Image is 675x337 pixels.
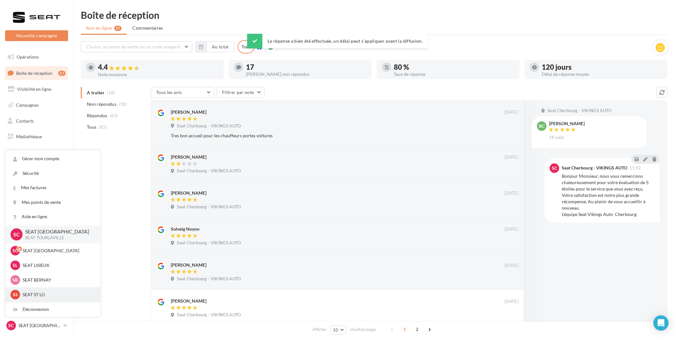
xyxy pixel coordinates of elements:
[4,98,69,112] a: Campagnes
[16,150,37,155] span: Calendrier
[171,262,206,268] div: [PERSON_NAME]
[552,165,557,171] span: SC
[350,326,376,333] span: résultats/page
[5,210,100,224] a: Aide en ligne
[4,82,69,96] a: Visibilité en ligne
[562,166,627,170] div: Seat Cherbourg - VIKINGS AUTO
[87,112,108,119] span: Répondus
[505,190,518,196] span: [DATE]
[562,173,655,218] div: Bonjour Monsieur, nous vous remercions chaleureusement pour votre évaluation de 5 étoiles pour le...
[177,240,241,246] span: Seat Cherbourg - VIKINGS AUTO
[330,326,346,334] button: 10
[4,114,69,128] a: Contacts
[171,133,477,139] div: Tres bon accueil pour les chauffeurs portes voitures
[23,262,93,269] p: SEAT LISIEUX
[5,302,100,317] div: Déconnexion
[16,102,39,108] span: Campagnes
[312,326,327,333] span: Afficher
[542,64,662,71] div: 120 jours
[133,25,163,31] span: Commentaires
[16,134,42,139] span: Médiathèque
[238,40,254,54] div: Tous
[5,152,100,166] a: Gérer mon compte
[58,71,66,76] div: 17
[16,118,34,123] span: Contacts
[13,247,18,254] span: SC
[13,277,18,283] span: SB
[505,263,518,269] span: [DATE]
[542,72,662,76] div: Délai de réponse moyen
[177,123,241,129] span: Seat Cherbourg - VIKINGS AUTO
[4,66,69,80] a: Boîte de réception17
[177,276,241,282] span: Seat Cherbourg - VIKINGS AUTO
[394,64,514,71] div: 80 %
[539,123,545,129] span: BC
[13,231,20,238] span: SC
[87,124,96,130] span: Tous
[98,64,219,71] div: 4.4
[547,108,611,114] span: Seat Cherbourg - VIKINGS AUTO
[13,291,18,298] span: SS
[99,125,107,130] span: (83)
[247,34,428,48] div: La réponse a bien été effectuée, un délai peut s’appliquer avant la diffusion.
[17,86,51,92] span: Visibilité en ligne
[177,168,241,174] span: Seat Cherbourg - VIKINGS AUTO
[156,90,182,95] span: Tous les avis
[5,166,100,181] a: Sécurité
[394,72,514,76] div: Taux de réponse
[23,247,93,254] p: SEAT [GEOGRAPHIC_DATA]
[13,262,18,269] span: SL
[119,102,127,107] span: (18)
[171,109,206,115] div: [PERSON_NAME]
[25,235,90,241] p: SEAT-TOURLAVILLE
[171,226,199,232] div: Solveig Noyon
[653,315,669,331] div: Open Intercom Messenger
[505,226,518,232] span: [DATE]
[4,183,69,202] a: Campagnes DataOnDemand
[86,44,180,49] span: Choisir un point de vente ou un code magasin
[16,70,52,75] span: Boîte de réception
[505,110,518,115] span: [DATE]
[17,54,39,60] span: Opérations
[110,113,118,118] span: (65)
[5,30,68,41] button: Nouvelle campagne
[171,298,206,304] div: [PERSON_NAME]
[4,50,69,64] a: Opérations
[549,121,585,126] div: [PERSON_NAME]
[177,204,241,210] span: Seat Cherbourg - VIKINGS AUTO
[23,277,93,283] p: SEAT BERNAY
[25,228,90,235] p: SEAT [GEOGRAPHIC_DATA]
[630,166,641,170] span: 11:02
[9,322,14,329] span: SC
[246,64,366,71] div: 17
[217,87,265,98] button: Filtrer par note
[81,10,667,20] div: Boîte de réception
[196,41,234,52] button: Au total
[549,135,564,140] span: 18 août
[400,324,410,334] span: 1
[5,181,100,195] a: Mes factures
[4,130,69,143] a: Médiathèque
[206,41,234,52] button: Au total
[4,146,69,159] a: Calendrier
[5,195,100,210] a: Mes points de vente
[4,162,69,181] a: PLV et print personnalisable
[87,101,116,107] span: Non répondus
[171,190,206,196] div: [PERSON_NAME]
[177,312,241,318] span: Seat Cherbourg - VIKINGS AUTO
[333,327,338,333] span: 10
[81,41,192,52] button: Choisir un point de vente ou un code magasin
[23,291,93,298] p: SEAT ST LO
[505,299,518,305] span: [DATE]
[5,319,68,332] a: SC SEAT [GEOGRAPHIC_DATA]
[18,322,61,329] p: SEAT [GEOGRAPHIC_DATA]
[505,154,518,160] span: [DATE]
[151,87,214,98] button: Tous les avis
[98,72,219,77] div: Note moyenne
[246,72,366,76] div: [PERSON_NAME] non répondus
[171,154,206,160] div: [PERSON_NAME]
[412,324,422,334] span: 2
